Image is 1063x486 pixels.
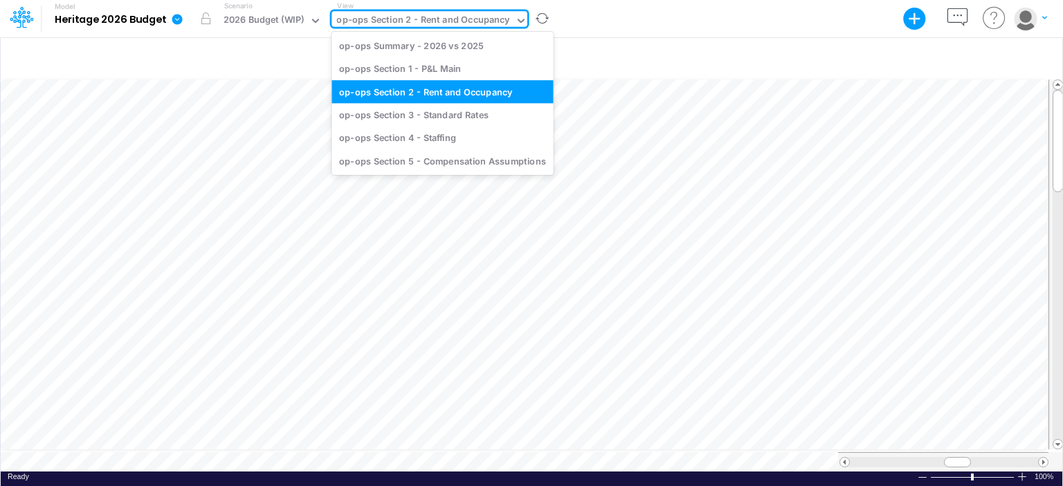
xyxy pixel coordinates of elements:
div: op-ops Section 2 - Rent and Occupancy [331,80,553,103]
div: Zoom level [1035,471,1055,482]
div: op-ops Section 4 - Staffing [331,127,553,149]
div: op-ops Section 2 - Rent and Occupancy [336,13,509,29]
div: In Ready mode [8,471,29,482]
div: Zoom [930,471,1017,482]
b: Heritage 2026 Budget [55,14,166,26]
span: 100% [1035,471,1055,482]
div: op-ops Section 5 - Compensation Assumptions [331,149,553,172]
label: Scenario [224,1,253,11]
div: op-ops Section 3 - Standard Rates [331,103,553,126]
div: 2026 Budget (WIP) [224,13,305,29]
span: Ready [8,472,29,480]
label: View [337,1,353,11]
label: Model [55,3,75,11]
div: Zoom [971,474,974,480]
div: op-ops Summary - 2026 vs 2025 [331,34,553,57]
div: op-ops Section 1 - P&L Main [331,57,553,80]
div: Zoom Out [917,472,928,483]
div: Zoom In [1017,471,1028,482]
